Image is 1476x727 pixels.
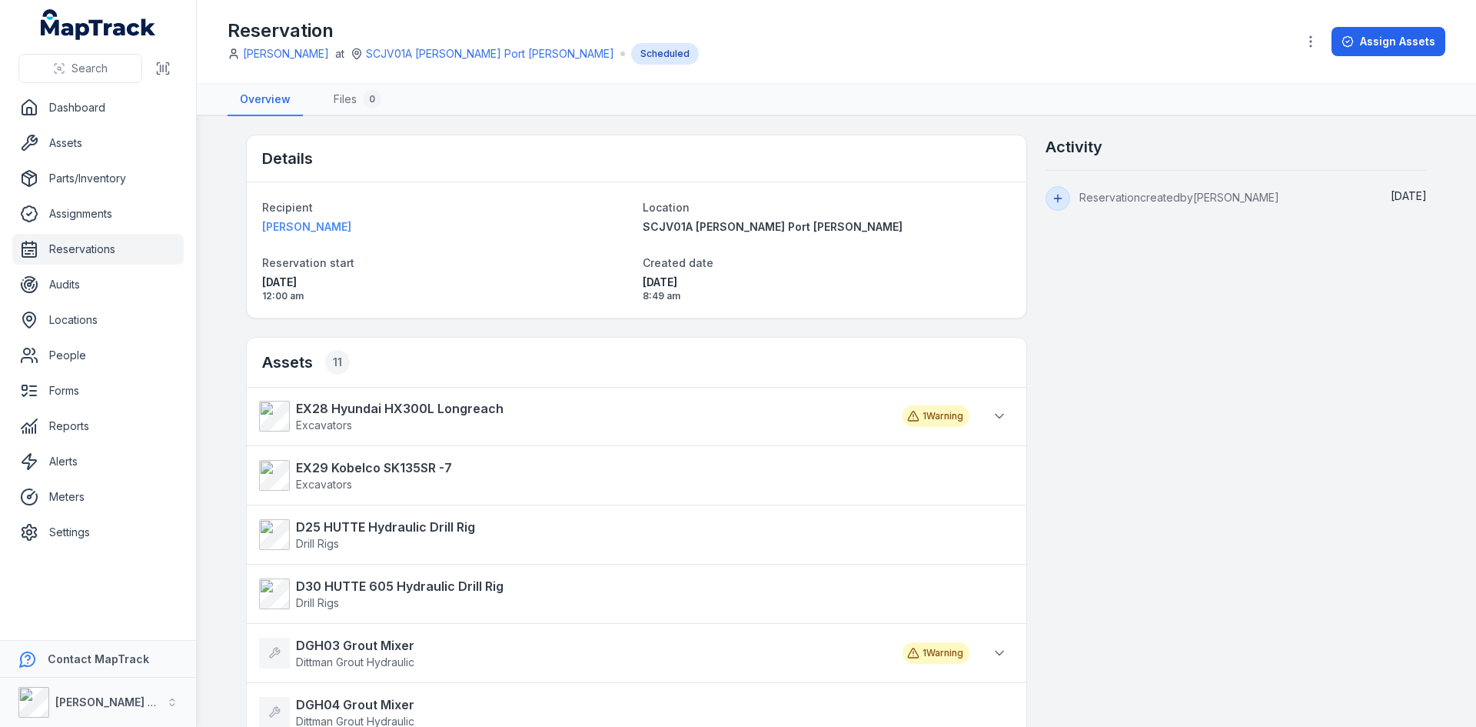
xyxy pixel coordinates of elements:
strong: D25 HUTTE Hydraulic Drill Rig [296,518,475,536]
a: D25 HUTTE Hydraulic Drill RigDrill Rigs [259,518,999,552]
span: at [335,46,344,62]
h2: Details [262,148,313,169]
a: EX29 Kobelco SK135SR -7Excavators [259,459,999,492]
a: Assets [12,128,184,158]
button: Search [18,54,142,83]
span: Drill Rigs [296,596,339,609]
a: Overview [228,84,303,116]
a: DGH03 Grout MixerDittman Grout Hydraulic [259,636,887,670]
div: 1 Warning [903,405,969,427]
div: 1 Warning [903,642,969,664]
a: Dashboard [12,92,184,123]
h2: Assets [262,350,350,375]
a: Parts/Inventory [12,163,184,194]
span: Dittman Grout Hydraulic [296,655,414,669]
time: 9/17/2025, 8:49:59 AM [1391,189,1427,202]
span: [DATE] [1391,189,1427,202]
time: 9/17/2025, 8:49:59 AM [643,275,1011,302]
span: [DATE] [262,275,630,290]
a: EX28 Hyundai HX300L LongreachExcavators [259,399,887,433]
a: MapTrack [41,9,156,40]
strong: EX28 Hyundai HX300L Longreach [296,399,504,418]
a: Reports [12,411,184,442]
a: Alerts [12,446,184,477]
strong: EX29 Kobelco SK135SR -7 [296,459,452,477]
strong: Contact MapTrack [48,652,149,665]
strong: DGH04 Grout Mixer [296,695,414,714]
div: Scheduled [631,43,699,65]
span: 8:49 am [643,290,1011,302]
a: People [12,340,184,371]
span: Excavators [296,478,352,491]
strong: DGH03 Grout Mixer [296,636,414,655]
span: Reservation start [262,256,354,269]
a: Assignments [12,198,184,229]
a: SCJV01A [PERSON_NAME] Port [PERSON_NAME] [366,46,614,62]
div: 0 [363,90,381,108]
span: Search [71,61,108,76]
a: Files0 [321,84,394,116]
span: Created date [643,256,713,269]
time: 10/7/2025, 12:00:00 AM [262,275,630,302]
h2: Activity [1045,136,1102,158]
a: Meters [12,482,184,512]
a: Reservations [12,234,184,265]
strong: D30 HUTTE 605 Hydraulic Drill Rig [296,577,504,595]
a: SCJV01A [PERSON_NAME] Port [PERSON_NAME] [643,219,1011,235]
strong: [PERSON_NAME] Group [55,695,181,709]
span: Recipient [262,201,313,214]
span: SCJV01A [PERSON_NAME] Port [PERSON_NAME] [643,220,903,233]
a: [PERSON_NAME] [243,46,329,62]
span: 12:00 am [262,290,630,302]
span: Reservation created by [PERSON_NAME] [1079,191,1279,204]
a: Forms [12,375,184,406]
span: [DATE] [643,275,1011,290]
a: [PERSON_NAME] [262,219,630,235]
div: 11 [325,350,350,375]
button: Assign Assets [1331,27,1445,56]
a: D30 HUTTE 605 Hydraulic Drill RigDrill Rigs [259,577,999,611]
a: Audits [12,269,184,300]
a: Locations [12,305,184,335]
span: Excavators [296,419,352,432]
a: Settings [12,517,184,548]
span: Location [643,201,690,214]
h1: Reservation [228,18,699,43]
span: Drill Rigs [296,537,339,550]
